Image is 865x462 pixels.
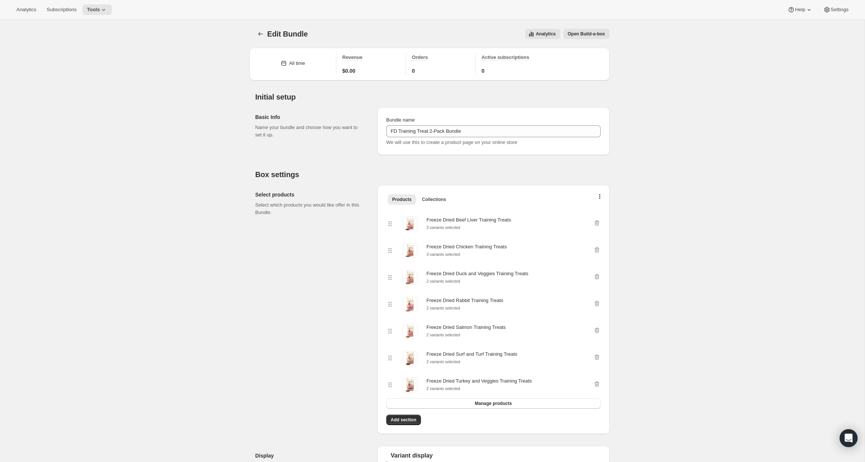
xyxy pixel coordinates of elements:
[427,386,460,391] small: 2 variants selected
[267,30,308,38] span: Edit Bundle
[427,359,460,364] small: 2 variants selected
[412,54,428,60] span: Orders
[427,225,460,230] small: 3 variants selected
[563,29,610,39] button: View links to open the build-a-box on the online store
[403,243,418,258] img: Freeze Dried Chicken Training Treats
[427,306,460,310] small: 2 variants selected
[783,4,817,15] button: Help
[403,297,418,312] img: Freeze Dried Rabbit Training Treats
[255,113,365,121] h2: Basic Info
[386,125,601,137] input: ie. Smoothie box
[383,452,604,459] div: Variant display
[819,4,853,15] button: Settings
[427,279,460,283] small: 2 variants selected
[87,7,100,13] span: Tools
[840,429,858,447] div: Open Intercom Messenger
[427,377,532,385] div: Freeze Dried Turkey and Veggies Training Treats
[386,415,421,425] button: Add section
[255,201,365,216] p: Select which products you would like offer in this Bundle.
[831,7,849,13] span: Settings
[255,452,365,459] h2: Display
[391,417,416,423] span: Add section
[403,377,418,392] img: Freeze Dried Turkey and Veggies Training Treats
[795,7,805,13] span: Help
[525,29,560,39] button: View all analytics related to this specific bundles, within certain timeframes
[475,400,512,406] span: Manage products
[412,67,415,75] span: 0
[422,197,446,202] span: Collections
[82,4,112,15] button: Tools
[427,351,518,358] div: Freeze Dried Surf and Turf Training Treats
[403,324,418,339] img: Freeze Dried Salmon Training Treats
[42,4,81,15] button: Subscriptions
[427,216,511,224] div: Freeze Dried Beef Liver Training Treats
[568,31,605,37] span: Open Build-a-box
[342,67,355,75] span: $0.00
[427,324,506,331] div: Freeze Dried Salmon Training Treats
[289,60,305,67] div: All time
[47,7,76,13] span: Subscriptions
[12,4,41,15] button: Analytics
[255,191,365,198] h2: Select products
[16,7,36,13] span: Analytics
[427,243,507,251] div: Freeze Dried Chicken Training Treats
[392,197,412,202] span: Products
[255,92,610,101] h2: Initial setup
[482,54,529,60] span: Active subscriptions
[386,398,601,409] button: Manage products
[482,67,485,75] span: 0
[427,333,460,337] small: 2 variants selected
[536,31,556,37] span: Analytics
[255,29,266,39] button: Bundles
[427,297,503,304] div: Freeze Dried Rabbit Training Treats
[427,270,528,277] div: Freeze Dried Duck and Veggies Training Treats
[403,270,418,285] img: Freeze Dried Duck and Veggies Training Treats
[403,351,418,365] img: Freeze Dried Surf and Turf Training Treats
[255,170,610,179] h2: Box settings
[342,54,362,60] span: Revenue
[403,216,418,231] img: Freeze Dried Beef Liver Training Treats
[427,252,460,257] small: 3 variants selected
[386,139,518,145] span: We will use this to create a product page on your online store
[386,117,415,123] span: Bundle name
[255,124,365,139] p: Name your bundle and choose how you want to set it up.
